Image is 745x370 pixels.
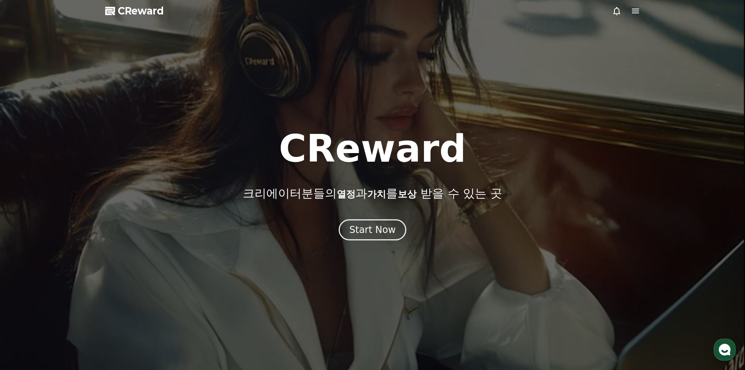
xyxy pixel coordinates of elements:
[349,224,396,236] div: Start Now
[105,5,164,17] a: CReward
[279,130,466,168] h1: CReward
[243,186,502,200] p: 크리에이터분들의 과 를 받을 수 있는 곳
[398,189,416,200] span: 보상
[118,5,164,17] span: CReward
[367,189,386,200] span: 가치
[339,227,406,235] a: Start Now
[339,219,406,240] button: Start Now
[337,189,355,200] span: 열정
